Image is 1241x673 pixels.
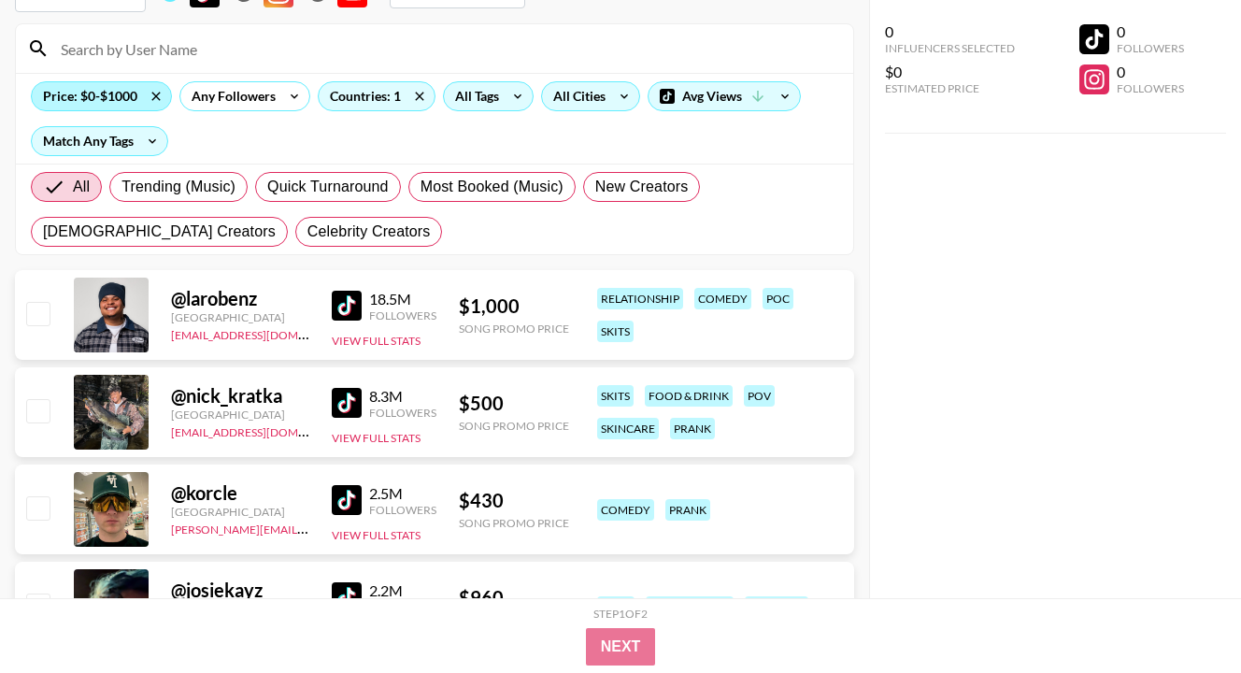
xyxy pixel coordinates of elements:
span: Trending (Music) [121,176,235,198]
input: Search by User Name [50,34,842,64]
div: Estimated Price [885,81,1015,95]
div: haircare [745,596,808,618]
div: 0 [1117,63,1184,81]
div: Song Promo Price [459,516,569,530]
div: Avg Views [649,82,800,110]
div: @ larobenz [171,287,309,310]
div: pov [744,385,775,407]
span: Most Booked (Music) [421,176,563,198]
div: $ 960 [459,586,569,609]
img: TikTok [332,582,362,612]
button: View Full Stats [332,334,421,348]
div: $ 430 [459,489,569,512]
div: Step 1 of 2 [593,607,648,621]
div: Influencers Selected [885,41,1015,55]
span: [DEMOGRAPHIC_DATA] Creators [43,221,276,243]
div: food & drink [646,596,734,618]
div: Followers [369,406,436,420]
div: Followers [1117,41,1184,55]
div: 0 [1117,22,1184,41]
a: [EMAIL_ADDRESS][DOMAIN_NAME] [171,324,359,342]
div: Any Followers [180,82,279,110]
div: Followers [369,503,436,517]
div: skits [597,385,634,407]
a: [EMAIL_ADDRESS][DOMAIN_NAME] [171,422,359,439]
div: @ korcle [171,481,309,505]
div: skits [597,321,634,342]
div: [GEOGRAPHIC_DATA] [171,408,309,422]
div: comedy [694,288,751,309]
div: Price: $0-$1000 [32,82,171,110]
div: food & drink [645,385,733,407]
div: relationship [597,288,683,309]
img: TikTok [332,291,362,321]
div: All Cities [542,82,609,110]
div: prank [670,418,715,439]
div: 18.5M [369,290,436,308]
iframe: Drift Widget Chat Controller [1148,580,1219,651]
div: 2.5M [369,484,436,503]
div: Song Promo Price [459,419,569,433]
a: [PERSON_NAME][EMAIL_ADDRESS][DOMAIN_NAME] [171,519,448,537]
div: prank [665,499,710,521]
div: 2.2M [369,581,436,600]
div: skincare [597,418,659,439]
div: $ 1,000 [459,294,569,318]
img: TikTok [332,388,362,418]
div: poc [763,288,793,309]
div: @ josiekayz [171,579,309,602]
span: Celebrity Creators [307,221,431,243]
span: Quick Turnaround [267,176,389,198]
div: e-kid [597,596,635,618]
button: View Full Stats [332,431,421,445]
div: Song Promo Price [459,322,569,336]
img: TikTok [332,485,362,515]
button: Next [586,628,656,666]
div: Followers [369,308,436,322]
div: Match Any Tags [32,127,167,155]
div: $ 500 [459,392,569,415]
div: 8.3M [369,387,436,406]
div: 0 [885,22,1015,41]
div: Followers [1117,81,1184,95]
div: Countries: 1 [319,82,435,110]
div: All Tags [444,82,503,110]
div: [GEOGRAPHIC_DATA] [171,310,309,324]
span: All [73,176,90,198]
span: New Creators [595,176,689,198]
div: comedy [597,499,654,521]
button: View Full Stats [332,528,421,542]
div: [GEOGRAPHIC_DATA] [171,505,309,519]
div: $0 [885,63,1015,81]
div: @ nick_kratka [171,384,309,408]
